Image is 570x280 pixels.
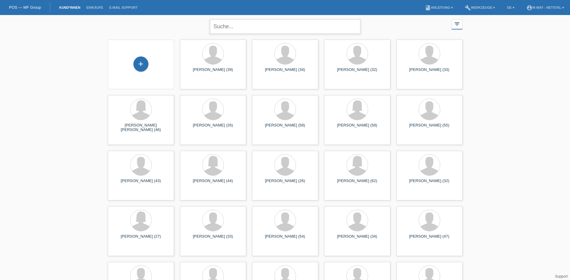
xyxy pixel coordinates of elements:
a: buildWerkzeuge ▾ [462,6,498,9]
i: account_circle [526,5,532,11]
a: account_circlem-way - Netstal ▾ [523,6,567,9]
i: build [465,5,471,11]
a: bookAnleitung ▾ [422,6,456,9]
div: [PERSON_NAME] (26) [185,123,241,132]
a: E-Mail Support [106,6,141,9]
a: POS — MF Group [9,5,41,10]
div: [PERSON_NAME] (62) [329,178,386,188]
div: [PERSON_NAME] (47) [401,234,458,244]
div: [PERSON_NAME] (32) [329,67,386,77]
i: filter_list [454,21,460,27]
input: Suche... [210,20,360,34]
div: Kund*in hinzufügen [134,59,148,69]
div: [PERSON_NAME] (44) [185,178,241,188]
div: [PERSON_NAME] (34) [329,234,386,244]
div: [PERSON_NAME] (27) [113,234,169,244]
div: [PERSON_NAME] (33) [401,67,458,77]
div: [PERSON_NAME] (43) [113,178,169,188]
div: [PERSON_NAME] (39) [185,67,241,77]
div: [PERSON_NAME] (33) [185,234,241,244]
i: book [425,5,431,11]
div: [PERSON_NAME] (58) [329,123,386,132]
div: [PERSON_NAME] [PERSON_NAME] (46) [113,123,169,132]
a: Einkäufe [83,6,106,9]
a: Support [555,274,568,278]
a: DE ▾ [504,6,517,9]
a: Kund*innen [56,6,83,9]
div: [PERSON_NAME] (54) [257,234,313,244]
div: [PERSON_NAME] (32) [401,178,458,188]
div: [PERSON_NAME] (58) [257,123,313,132]
div: [PERSON_NAME] (55) [401,123,458,132]
div: [PERSON_NAME] (34) [257,67,313,77]
div: [PERSON_NAME] (26) [257,178,313,188]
